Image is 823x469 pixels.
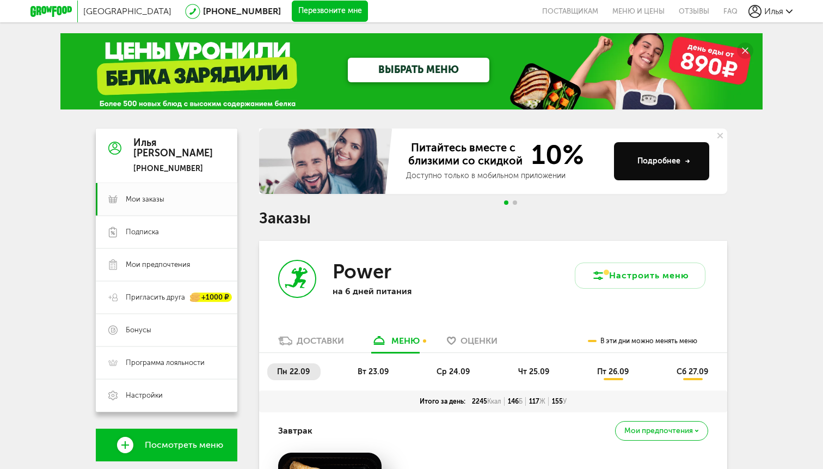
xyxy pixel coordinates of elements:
[677,367,708,376] span: сб 27.09
[539,398,545,405] span: Ж
[460,336,498,346] span: Оценки
[83,6,171,16] span: [GEOGRAPHIC_DATA]
[348,58,489,82] a: ВЫБРАТЬ МЕНЮ
[259,211,727,226] h1: Заказы
[391,336,420,346] div: меню
[487,398,501,405] span: Ккал
[624,427,693,435] span: Мои предпочтения
[133,164,213,174] div: [PHONE_NUMBER]
[519,398,523,405] span: Б
[563,398,567,405] span: У
[133,138,213,160] div: Илья [PERSON_NAME]
[518,367,549,376] span: чт 25.09
[437,367,470,376] span: ср 24.09
[292,1,368,22] button: Перезвоните мне
[278,421,312,441] h4: Завтрак
[277,367,310,376] span: пн 22.09
[126,325,151,335] span: Бонусы
[96,346,237,379] a: Программа лояльности
[597,367,629,376] span: пт 26.09
[126,227,159,237] span: Подписка
[126,260,190,270] span: Мои предпочтения
[126,391,163,400] span: Настройки
[333,260,391,283] h3: Power
[764,6,783,16] span: Илья
[96,429,237,461] a: Посмотреть меню
[406,170,605,181] div: Доступно только в мобильном приложении
[126,194,164,204] span: Мои заказы
[526,397,549,406] div: 117
[191,293,232,302] div: +1000 ₽
[406,141,525,168] span: Питайтесь вместе с близкими со скидкой
[126,293,185,302] span: Пригласить друга
[96,379,237,412] a: Настройки
[297,336,344,346] div: Доставки
[126,358,205,368] span: Программа лояльности
[259,129,395,194] img: family-banner.579af9d.jpg
[358,367,389,376] span: вт 23.09
[273,335,349,352] a: Доставки
[441,335,503,352] a: Оценки
[505,397,526,406] div: 146
[525,141,584,168] span: 10%
[203,6,281,16] a: [PHONE_NUMBER]
[614,142,709,180] button: Подробнее
[469,397,505,406] div: 2245
[96,248,237,281] a: Мои предпочтения
[513,200,517,205] span: Go to slide 2
[145,440,223,450] span: Посмотреть меню
[588,330,697,352] div: В эти дни можно менять меню
[96,314,237,346] a: Бонусы
[504,200,508,205] span: Go to slide 1
[637,156,690,167] div: Подробнее
[96,216,237,248] a: Подписка
[96,183,237,216] a: Мои заказы
[549,397,570,406] div: 155
[333,286,474,296] p: на 6 дней питания
[575,263,705,289] button: Настроить меню
[366,335,425,352] a: меню
[96,281,237,314] a: Пригласить друга +1000 ₽
[416,397,469,406] div: Итого за день:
